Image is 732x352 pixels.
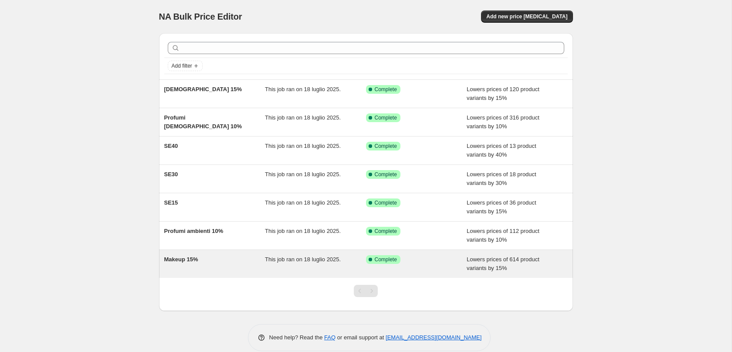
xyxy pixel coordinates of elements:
[324,334,335,341] a: FAQ
[265,143,341,149] span: This job ran on 18 luglio 2025.
[386,334,481,341] a: [EMAIL_ADDRESS][DOMAIN_NAME]
[164,86,242,92] span: [DEMOGRAPHIC_DATA] 15%
[481,10,573,23] button: Add new price [MEDICAL_DATA]
[375,228,397,235] span: Complete
[467,256,539,271] span: Lowers prices of 614 product variants by 15%
[164,114,242,130] span: Profumi [DEMOGRAPHIC_DATA] 10%
[172,62,192,69] span: Add filter
[164,171,178,178] span: SE30
[467,199,536,215] span: Lowers prices of 36 product variants by 15%
[335,334,386,341] span: or email support at
[168,61,203,71] button: Add filter
[467,114,539,130] span: Lowers prices of 316 product variants by 10%
[467,86,539,101] span: Lowers prices of 120 product variants by 15%
[159,12,242,21] span: NA Bulk Price Editor
[265,199,341,206] span: This job ran on 18 luglio 2025.
[164,199,178,206] span: SE15
[265,171,341,178] span: This job ran on 18 luglio 2025.
[467,143,536,158] span: Lowers prices of 13 product variants by 40%
[164,143,178,149] span: SE40
[265,228,341,234] span: This job ran on 18 luglio 2025.
[354,285,378,297] nav: Pagination
[265,86,341,92] span: This job ran on 18 luglio 2025.
[164,228,224,234] span: Profumi ambienti 10%
[164,256,198,263] span: Makeup 15%
[375,86,397,93] span: Complete
[375,199,397,206] span: Complete
[375,171,397,178] span: Complete
[467,171,536,186] span: Lowers prices of 18 product variants by 30%
[269,334,325,341] span: Need help? Read the
[265,256,341,263] span: This job ran on 18 luglio 2025.
[467,228,539,243] span: Lowers prices of 112 product variants by 10%
[265,114,341,121] span: This job ran on 18 luglio 2025.
[375,114,397,121] span: Complete
[375,143,397,150] span: Complete
[375,256,397,263] span: Complete
[486,13,567,20] span: Add new price [MEDICAL_DATA]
